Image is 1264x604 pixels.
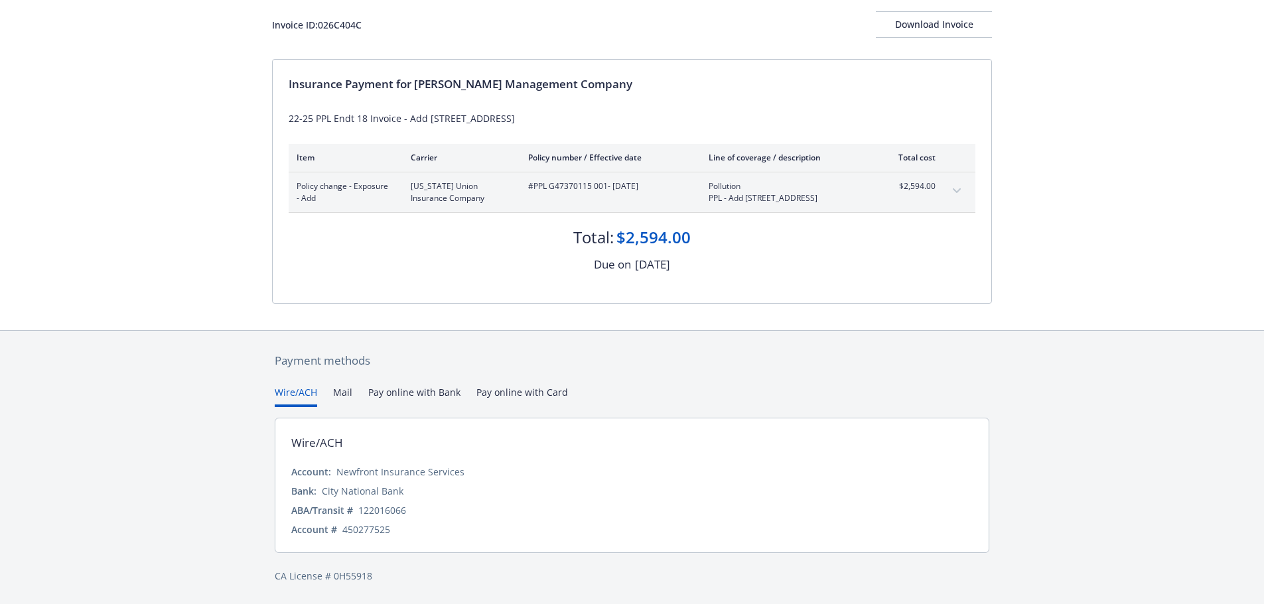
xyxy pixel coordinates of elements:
span: [US_STATE] Union Insurance Company [411,180,507,204]
span: #PPL G47370115 001 - [DATE] [528,180,687,192]
div: Policy change - Exposure - Add[US_STATE] Union Insurance Company#PPL G47370115 001- [DATE]Polluti... [289,172,975,212]
button: Pay online with Card [476,385,568,407]
div: [DATE] [635,256,670,273]
div: Account: [291,465,331,479]
div: 22-25 PPL Endt 18 Invoice - Add [STREET_ADDRESS] [289,111,975,125]
div: Total: [573,226,614,249]
button: Mail [333,385,352,407]
div: Due on [594,256,631,273]
div: City National Bank [322,484,403,498]
span: Policy change - Exposure - Add [297,180,389,204]
div: Download Invoice [876,12,992,37]
div: ABA/Transit # [291,503,353,517]
div: Item [297,152,389,163]
div: 450277525 [342,522,390,536]
div: 122016066 [358,503,406,517]
div: Line of coverage / description [709,152,865,163]
div: Invoice ID: 026C404C [272,18,362,32]
button: Download Invoice [876,11,992,38]
div: Wire/ACH [291,434,343,452]
span: PPL - Add [STREET_ADDRESS] [709,192,865,204]
div: CA License # 0H55918 [275,569,989,583]
div: Carrier [411,152,507,163]
span: $2,594.00 [886,180,936,192]
div: Account # [291,522,337,536]
div: $2,594.00 [616,226,691,249]
span: PollutionPPL - Add [STREET_ADDRESS] [709,180,865,204]
div: Bank: [291,484,316,498]
div: Insurance Payment for [PERSON_NAME] Management Company [289,76,975,93]
button: Pay online with Bank [368,385,460,407]
div: Total cost [886,152,936,163]
span: Pollution [709,180,865,192]
div: Payment methods [275,352,989,369]
button: Wire/ACH [275,385,317,407]
button: expand content [946,180,967,202]
div: Policy number / Effective date [528,152,687,163]
div: Newfront Insurance Services [336,465,464,479]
